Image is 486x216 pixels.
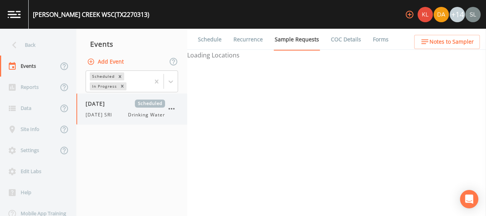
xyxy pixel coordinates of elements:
[465,7,481,22] img: 0d5b2d5fd6ef1337b72e1b2735c28582
[372,29,390,50] a: Forms
[90,72,116,80] div: Scheduled
[417,7,433,22] div: Kler Teran
[187,51,486,60] div: Loading Locations
[232,29,264,50] a: Recurrence
[429,37,474,47] span: Notes to Sampler
[116,72,124,80] div: Remove Scheduled
[76,93,187,125] a: [DATE]Scheduled[DATE] SRIDrinking Water
[197,29,223,50] a: Schedule
[118,82,126,90] div: Remove In Progress
[86,100,110,108] span: [DATE]
[330,29,362,50] a: COC Details
[135,100,165,108] span: Scheduled
[418,7,433,22] img: 9c4450d90d3b8045b2e5fa62e4f92659
[8,11,21,18] img: logo
[434,7,449,22] img: a84961a0472e9debc750dd08a004988d
[90,82,118,90] div: In Progress
[86,111,117,118] span: [DATE] SRI
[76,34,187,54] div: Events
[128,111,165,118] span: Drinking Water
[450,7,465,22] div: +14
[86,55,127,69] button: Add Event
[414,35,480,49] button: Notes to Sampler
[460,190,478,208] div: Open Intercom Messenger
[433,7,449,22] div: David Weber
[274,29,320,51] a: Sample Requests
[33,10,149,19] div: [PERSON_NAME] CREEK WSC (TX2270313)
